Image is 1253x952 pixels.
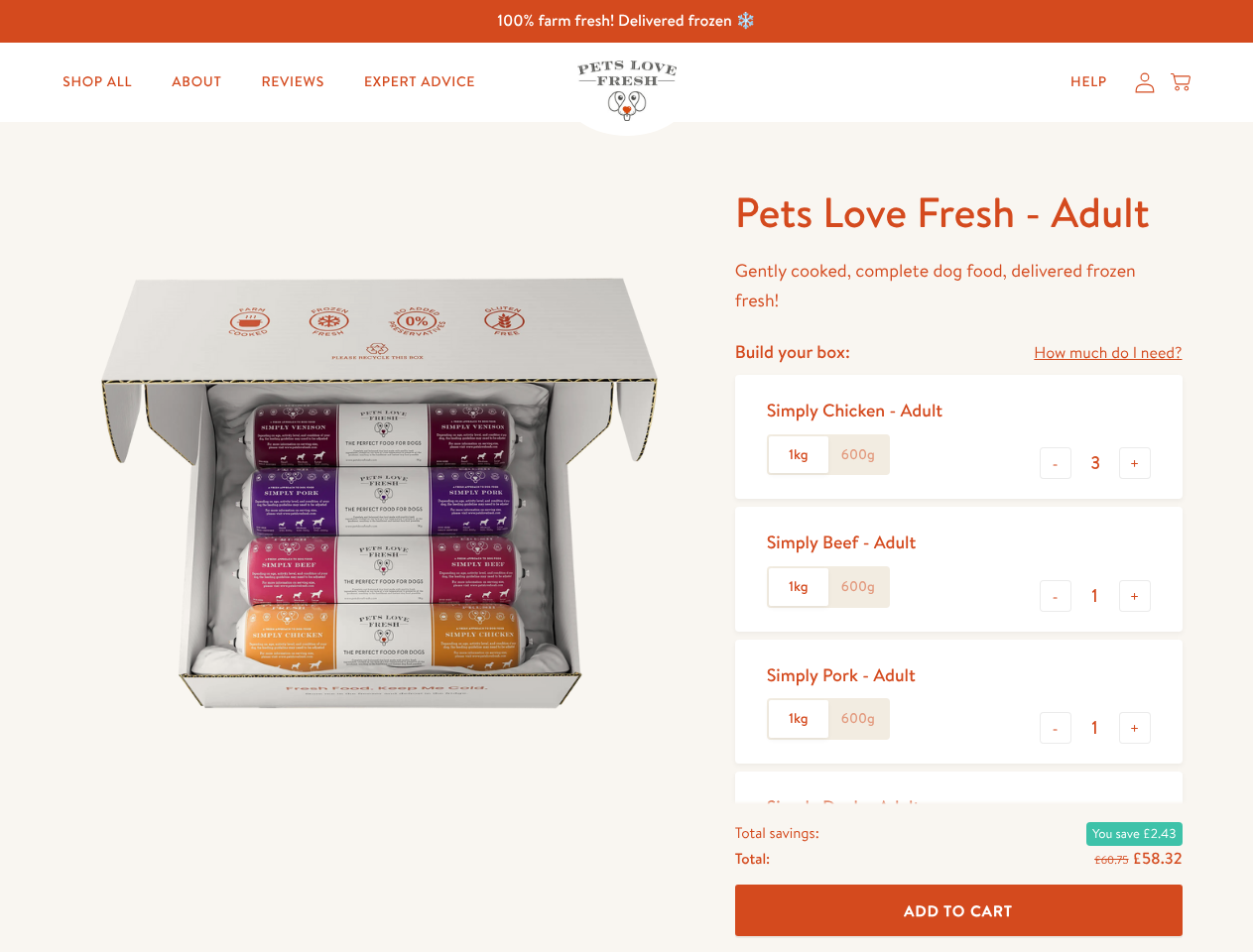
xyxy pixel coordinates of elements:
p: Gently cooked, complete dog food, delivered frozen fresh! [735,256,1183,316]
button: + [1119,712,1151,744]
div: Simply Pork - Adult [767,663,916,686]
h1: Pets Love Fresh - Adult [735,185,1183,240]
label: 600g [828,436,888,474]
a: Reviews [245,62,339,102]
span: Add To Cart [904,899,1013,920]
s: £60.75 [1094,851,1128,867]
label: 600g [828,568,888,606]
a: Expert Advice [348,62,491,102]
a: Help [1055,62,1123,102]
label: 1kg [769,568,828,606]
a: How much do I need? [1034,340,1182,367]
button: - [1040,712,1071,744]
span: Total savings: [735,819,819,845]
button: - [1040,580,1071,612]
span: Total: [735,845,770,871]
label: 1kg [769,700,828,738]
img: Pets Love Fresh - Adult [71,185,688,801]
button: - [1040,447,1071,479]
span: You save £2.43 [1086,821,1182,845]
button: Add To Cart [735,885,1183,937]
span: £58.32 [1132,847,1182,869]
button: + [1119,580,1151,612]
h4: Build your box: [735,340,850,363]
div: Simply Duck - Adult [767,795,921,818]
button: + [1119,447,1151,479]
label: 600g [828,700,888,738]
img: Pets Love Fresh [577,60,677,121]
label: 1kg [769,436,828,474]
div: Simply Chicken - Adult [767,399,942,421]
a: About [156,62,237,102]
a: Shop All [47,62,148,102]
div: Simply Beef - Adult [767,531,917,553]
